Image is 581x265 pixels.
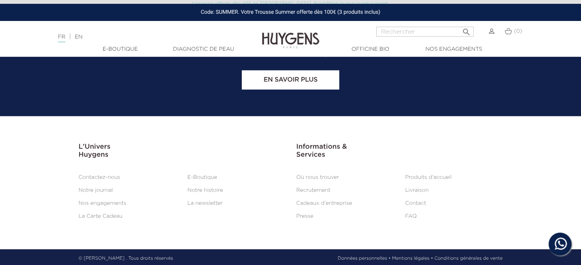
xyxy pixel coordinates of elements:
[514,29,522,34] span: (0)
[405,214,417,219] a: FAQ
[79,255,173,262] p: © [PERSON_NAME] . Tous droits réservés
[296,214,314,219] a: Presse
[79,188,113,193] a: Notre journal
[79,175,120,180] a: Contactez-nous
[296,143,503,159] h3: Informations & Services
[405,201,426,206] a: Contact
[332,45,409,53] a: Officine Bio
[405,175,452,180] a: Produits d'accueil
[188,175,217,180] a: E-Boutique
[376,27,474,37] input: Rechercher
[461,25,471,34] i: 
[416,45,492,53] a: Nos engagements
[242,71,339,90] a: En savoir plus
[296,188,331,193] a: Recrutement
[434,255,502,262] a: Conditions générales de vente
[75,34,83,40] a: EN
[296,175,339,180] a: Où nous trouver
[79,143,285,159] h3: L'Univers Huygens
[188,201,223,206] a: La newsletter
[188,188,223,193] a: Notre histoire
[165,45,242,53] a: Diagnostic de peau
[79,201,126,206] a: Nos engagements
[262,20,319,50] img: Huygens
[459,24,473,35] button: 
[392,255,433,262] a: Mentions légales •
[79,214,123,219] a: La Carte Cadeau
[58,34,65,42] a: FR
[296,201,352,206] a: Cadeaux d'entreprise
[338,255,391,262] a: Données personnelles •
[54,32,236,42] div: |
[82,45,159,53] a: E-Boutique
[405,188,429,193] a: Livraison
